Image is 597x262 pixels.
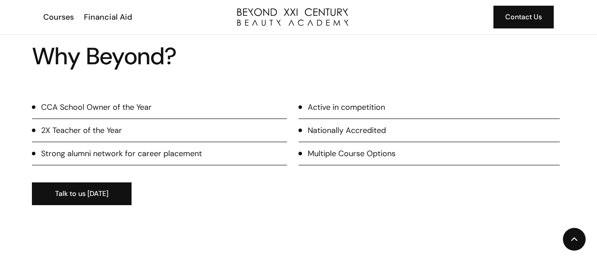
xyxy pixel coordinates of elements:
[84,11,132,23] div: Financial Aid
[41,101,152,113] div: CCA School Owner of the Year
[32,45,248,68] h1: Why Beyond?
[308,101,385,113] div: Active in competition
[493,6,554,28] a: Contact Us
[32,182,132,205] a: Talk to us [DATE]
[41,125,122,136] div: 2X Teacher of the Year
[38,11,78,23] a: Courses
[237,8,348,26] img: beyond logo
[237,8,348,26] a: home
[78,11,136,23] a: Financial Aid
[308,148,396,159] div: Multiple Course Options
[505,11,542,23] div: Contact Us
[41,148,202,159] div: Strong alumni network for career placement
[308,125,386,136] div: Nationally Accredited
[43,11,74,23] div: Courses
